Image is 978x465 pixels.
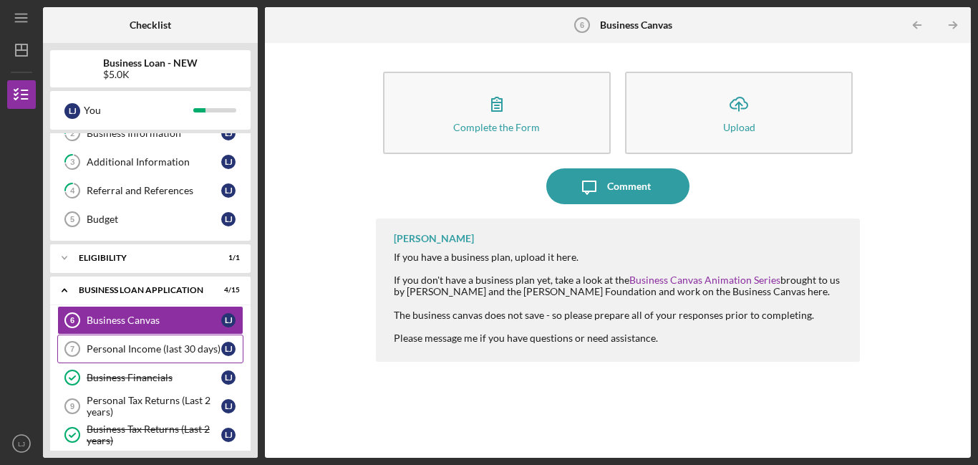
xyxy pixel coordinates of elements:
div: Budget [87,214,221,225]
div: Personal Tax Returns (Last 2 years) [87,395,221,418]
tspan: 9 [70,402,74,411]
a: 5BudgetLJ [57,205,243,234]
div: Personal Income (last 30 days) [87,343,221,355]
div: L J [221,428,236,442]
tspan: 3 [70,158,74,167]
div: BUSINESS LOAN APPLICATION [79,286,204,294]
div: 4 / 15 [214,286,240,294]
tspan: 2 [70,129,74,138]
div: Comment [607,168,651,204]
button: Upload [625,72,853,154]
div: Additional Information [87,156,221,168]
div: Upload [723,122,755,133]
a: 7Personal Income (last 30 days)LJ [57,335,243,363]
div: Business Tax Returns (Last 2 years) [87,423,221,446]
div: L J [221,183,236,198]
tspan: 6 [70,316,74,325]
div: $5.0K [103,69,198,80]
tspan: 5 [70,215,74,224]
div: Business Financials [87,372,221,383]
tspan: 4 [70,186,75,196]
div: L J [64,103,80,119]
a: 4Referral and ReferencesLJ [57,176,243,205]
div: L J [221,342,236,356]
div: If you have a business plan, upload it here. If you don't have a business plan yet, take a look a... [394,251,846,297]
button: Comment [546,168,689,204]
button: Complete the Form [383,72,611,154]
div: Referral and References [87,185,221,196]
div: You [84,98,193,123]
tspan: 6 [579,21,584,29]
div: [PERSON_NAME] [394,233,474,244]
div: L J [221,126,236,140]
a: 6Business CanvasLJ [57,306,243,335]
a: 2Business InformationLJ [57,119,243,148]
div: ELIGIBILITY [79,254,204,262]
div: L J [221,155,236,169]
a: 9Personal Tax Returns (Last 2 years)LJ [57,392,243,421]
div: Complete the Form [453,122,540,133]
div: Please message me if you have questions or need assistance. [394,332,846,344]
div: L J [221,313,236,327]
button: LJ [7,429,36,458]
div: The business canvas does not save - so please prepare all of your responses prior to completing. [394,310,846,321]
div: 1 / 1 [214,254,240,262]
div: L J [221,399,236,413]
b: Checklist [130,19,171,31]
a: Business Tax Returns (Last 2 years)LJ [57,421,243,449]
b: Business Loan - NEW [103,57,198,69]
tspan: 7 [70,345,74,353]
div: L J [221,370,236,385]
a: Business Canvas Animation Series [629,274,780,286]
a: 3Additional InformationLJ [57,148,243,176]
b: Business Canvas [600,19,672,31]
a: Business FinancialsLJ [57,363,243,392]
div: L J [221,212,236,226]
div: Business Information [87,128,221,139]
div: Business Canvas [87,315,221,326]
text: LJ [18,440,25,448]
